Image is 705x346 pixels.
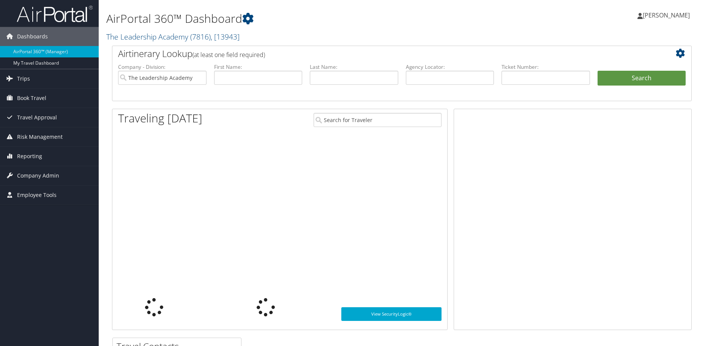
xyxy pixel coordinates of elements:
[17,5,93,23] img: airportal-logo.png
[310,63,398,71] label: Last Name:
[17,69,30,88] span: Trips
[118,110,202,126] h1: Traveling [DATE]
[118,63,207,71] label: Company - Division:
[598,71,686,86] button: Search
[192,51,265,59] span: (at least one field required)
[643,11,690,19] span: [PERSON_NAME]
[406,63,494,71] label: Agency Locator:
[214,63,303,71] label: First Name:
[637,4,697,27] a: [PERSON_NAME]
[211,32,240,42] span: , [ 13943 ]
[106,32,240,42] a: The Leadership Academy
[502,63,590,71] label: Ticket Number:
[314,113,442,127] input: Search for Traveler
[190,32,211,42] span: ( 7816 )
[17,166,59,185] span: Company Admin
[17,186,57,205] span: Employee Tools
[17,127,63,146] span: Risk Management
[17,108,57,127] span: Travel Approval
[118,47,637,60] h2: Airtinerary Lookup
[17,27,48,46] span: Dashboards
[17,89,46,108] span: Book Travel
[17,147,42,166] span: Reporting
[341,307,442,321] a: View SecurityLogic®
[106,11,500,27] h1: AirPortal 360™ Dashboard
